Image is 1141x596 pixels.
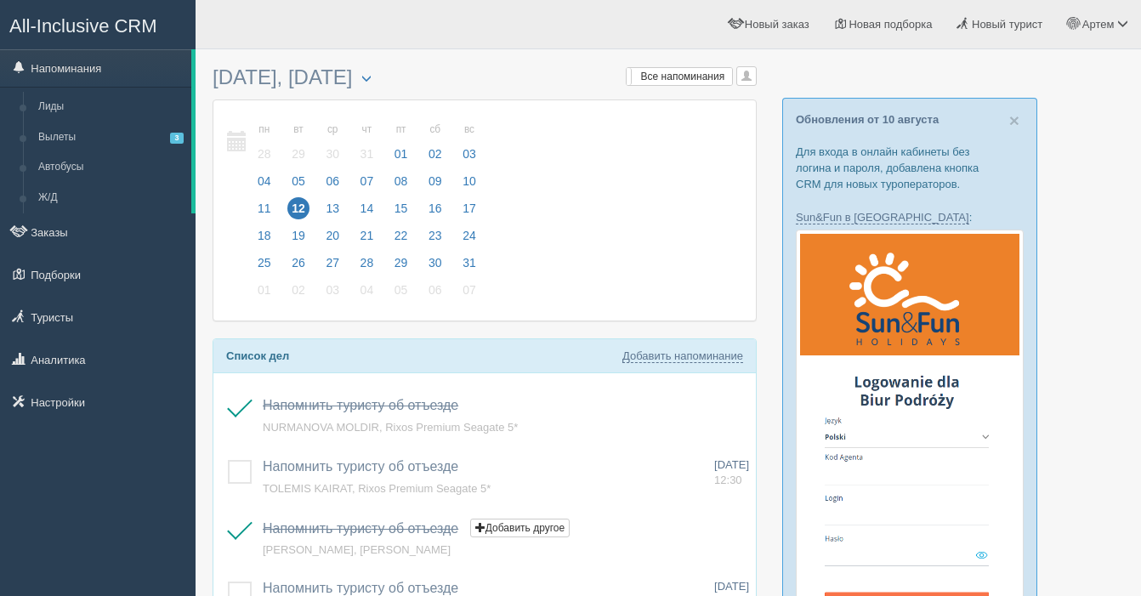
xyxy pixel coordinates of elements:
[424,197,446,219] span: 16
[263,543,451,556] a: [PERSON_NAME], [PERSON_NAME]
[1009,111,1019,130] span: ×
[419,281,451,308] a: 06
[248,281,281,308] a: 01
[356,279,378,301] span: 04
[385,199,417,226] a: 15
[453,281,481,308] a: 07
[31,122,191,153] a: Вылеты3
[31,152,191,183] a: Автобусы
[316,281,349,308] a: 03
[248,226,281,253] a: 18
[458,197,480,219] span: 17
[282,281,315,308] a: 02
[253,252,275,274] span: 25
[316,253,349,281] a: 27
[263,421,518,434] span: NURMANOVA MOLDIR, Rixos Premium Seagate 5*
[453,199,481,226] a: 17
[385,113,417,172] a: пт 01
[424,279,446,301] span: 06
[972,18,1042,31] span: Новый турист
[321,197,343,219] span: 13
[351,253,383,281] a: 28
[287,143,309,165] span: 29
[263,459,458,474] a: Напомнить туристу об отъезде
[316,226,349,253] a: 20
[351,113,383,172] a: чт 31
[390,197,412,219] span: 15
[385,281,417,308] a: 05
[282,199,315,226] a: 12
[213,66,757,91] h3: [DATE], [DATE]
[714,474,742,486] span: 12:30
[453,113,481,172] a: вс 03
[356,143,378,165] span: 31
[321,224,343,247] span: 20
[287,197,309,219] span: 12
[287,279,309,301] span: 02
[458,224,480,247] span: 24
[458,143,480,165] span: 03
[282,226,315,253] a: 19
[351,199,383,226] a: 14
[453,226,481,253] a: 24
[253,279,275,301] span: 01
[714,457,749,489] a: [DATE] 12:30
[253,224,275,247] span: 18
[356,170,378,192] span: 07
[796,113,939,126] a: Обновления от 10 августа
[458,170,480,192] span: 10
[419,253,451,281] a: 30
[263,482,491,495] span: TOLEMIS KAIRAT, Rixos Premium Seagate 5*
[419,199,451,226] a: 16
[453,172,481,199] a: 10
[419,226,451,253] a: 23
[253,122,275,137] small: пн
[263,398,458,412] a: Напомнить туристу об отъезде
[622,349,743,363] a: Добавить напоминание
[424,170,446,192] span: 09
[424,224,446,247] span: 23
[385,226,417,253] a: 22
[321,252,343,274] span: 27
[419,113,451,172] a: сб 02
[9,15,157,37] span: All-Inclusive CRM
[458,279,480,301] span: 07
[253,143,275,165] span: 28
[390,224,412,247] span: 22
[390,122,412,137] small: пт
[282,253,315,281] a: 26
[282,172,315,199] a: 05
[470,519,570,537] button: Добавить другое
[253,197,275,219] span: 11
[385,172,417,199] a: 08
[263,521,458,536] a: Напомнить туристу об отъезде
[356,197,378,219] span: 14
[641,71,725,82] span: Все напоминания
[849,18,932,31] span: Новая подборка
[170,133,184,144] span: 3
[796,211,969,224] a: Sun&Fun в [GEOGRAPHIC_DATA]
[282,113,315,172] a: вт 29
[316,172,349,199] a: 06
[458,122,480,137] small: вс
[287,252,309,274] span: 26
[287,122,309,137] small: вт
[714,458,749,471] span: [DATE]
[351,226,383,253] a: 21
[1009,111,1019,129] button: Close
[1082,18,1115,31] span: Артем
[316,199,349,226] a: 13
[248,172,281,199] a: 04
[248,113,281,172] a: пн 28
[351,172,383,199] a: 07
[287,170,309,192] span: 05
[356,252,378,274] span: 28
[321,122,343,137] small: ср
[390,143,412,165] span: 01
[390,170,412,192] span: 08
[31,92,191,122] a: Лиды
[263,581,458,595] a: Напомнить туристу об отъезде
